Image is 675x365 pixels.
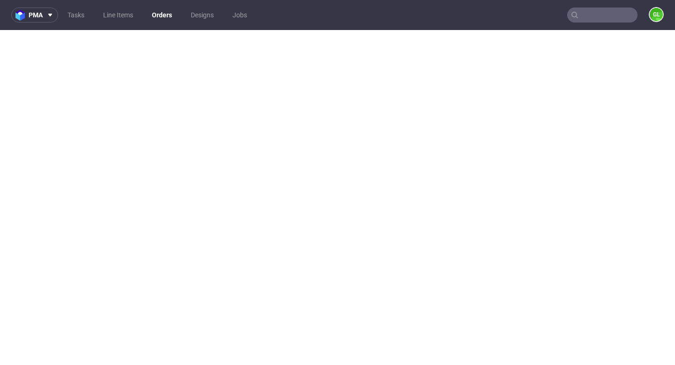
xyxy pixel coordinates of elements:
a: Jobs [227,8,253,23]
img: logo [15,10,29,21]
a: Designs [185,8,219,23]
a: Line Items [97,8,139,23]
span: pma [29,12,43,18]
figcaption: GL [650,8,663,21]
a: Tasks [62,8,90,23]
button: pma [11,8,58,23]
a: Orders [146,8,178,23]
